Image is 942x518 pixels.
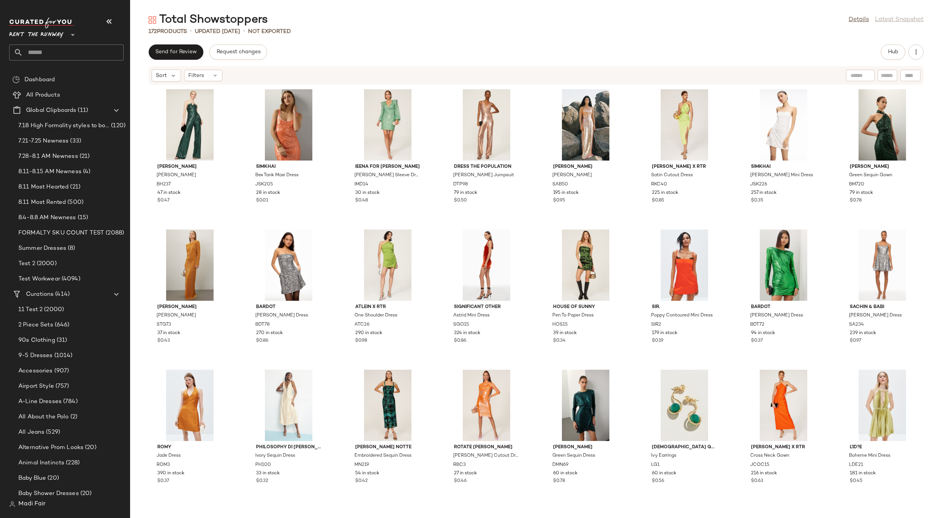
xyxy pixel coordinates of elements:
span: PH100 [255,462,271,469]
span: 290 in stock [355,330,382,337]
span: [PERSON_NAME] Sleeve Dress [354,172,420,179]
span: [PERSON_NAME] [157,312,196,319]
span: 324 in stock [454,330,480,337]
span: (20) [79,489,92,498]
span: All Jeans [18,428,44,437]
img: BM720.jpg [844,89,921,161]
span: • [190,27,192,36]
span: Baby Blue [18,474,46,483]
span: ROM3 [157,462,170,469]
span: 216 in stock [751,470,777,477]
span: (784) [62,397,78,406]
img: cfy_white_logo.C9jOOHJF.svg [9,18,74,28]
img: BDT72.jpg [745,229,822,301]
span: 8.4-8.8 AM Newness [18,213,76,222]
span: $0.01 [256,197,268,204]
span: Sort [156,72,167,80]
span: HOS15 [552,321,568,328]
span: Animal Instincts [18,459,64,467]
span: $0.45 [850,478,862,485]
span: $0.19 [652,338,663,344]
span: $0.95 [553,197,565,204]
span: 225 in stock [652,190,678,197]
span: SAB50 [552,181,568,188]
span: $0.86 [256,338,268,344]
span: (529) [44,428,60,437]
span: $0.48 [355,197,368,204]
span: Baby Shower Dresses [18,489,79,498]
span: 60 in stock [553,470,578,477]
span: (2088) [104,229,124,238]
span: Dashboard [24,75,55,84]
span: Summer Dresses [18,244,66,253]
span: (33) [69,137,81,146]
span: Bardot [751,304,816,311]
span: 179 in stock [652,330,678,337]
img: RBC3.jpg [448,370,525,441]
img: JSK205.jpg [250,89,327,161]
span: Request changes [216,49,260,55]
span: $0.78 [553,478,565,485]
img: BDT78.jpg [250,229,327,301]
span: $0.85 [652,197,664,204]
span: (21) [78,152,90,161]
span: Green Sequin Gown [849,172,892,179]
span: $0.43 [157,338,170,344]
span: [PERSON_NAME] [553,444,618,451]
span: SIMKHAI [256,164,321,170]
span: 39 in stock [553,330,577,337]
span: RKC40 [651,181,667,188]
span: [PERSON_NAME] [157,164,222,170]
span: Send for Review [155,49,197,55]
p: updated [DATE] [195,28,240,36]
span: (646) [53,321,70,329]
span: Green Sequin Dress [552,452,595,459]
span: (414) [54,290,70,299]
span: Test Workwear [18,275,60,284]
span: JSK205 [255,181,273,188]
span: $0.63 [751,478,763,485]
span: $0.98 [355,338,367,344]
span: Rent the Runway [9,26,64,40]
span: Jade Dress [157,452,181,459]
span: $0.47 [157,197,170,204]
span: BDT72 [750,321,764,328]
span: A-Line Dresses [18,397,62,406]
img: IMD14.jpg [349,89,426,161]
span: DTP98 [453,181,468,188]
span: LDE21 [849,462,863,469]
span: 54 in stock [355,470,379,477]
img: JSK226.jpg [745,89,822,161]
span: Test 2 [18,259,35,268]
span: (20) [46,474,59,483]
button: Send for Review [149,44,203,60]
span: Ieena for [PERSON_NAME] [355,164,420,170]
span: One Shoulder Dress [354,312,397,319]
span: 239 in stock [850,330,876,337]
img: RKC40.jpg [646,89,723,161]
span: • [243,27,245,36]
span: $0.37 [157,478,169,485]
img: JCOC15.jpg [745,370,822,441]
span: [PERSON_NAME] Mini Dress [750,172,813,179]
span: $0.50 [454,197,467,204]
span: House of Sunny [553,304,618,311]
span: $0.78 [850,197,862,204]
img: ROM3.jpg [151,370,229,441]
a: Details [849,15,869,25]
span: ROMY [157,444,222,451]
span: (120) [109,121,126,130]
span: FORMALTY SKU COUNT TEST [18,229,104,238]
span: JSK226 [750,181,767,188]
span: Philosophy di [PERSON_NAME] [256,444,321,451]
span: Alternative Prom Looks [18,443,83,452]
span: 8.11 Most Hearted [18,183,69,192]
span: 79 in stock [850,190,873,197]
span: Boheme Mini Dress [849,452,890,459]
span: [PERSON_NAME] x RTR [652,164,717,170]
span: BDT78 [255,321,270,328]
span: 28 in stock [256,190,280,197]
img: STG73.jpg [151,229,229,301]
span: (228) [64,459,80,467]
span: 8.11 Most Rented [18,198,66,207]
